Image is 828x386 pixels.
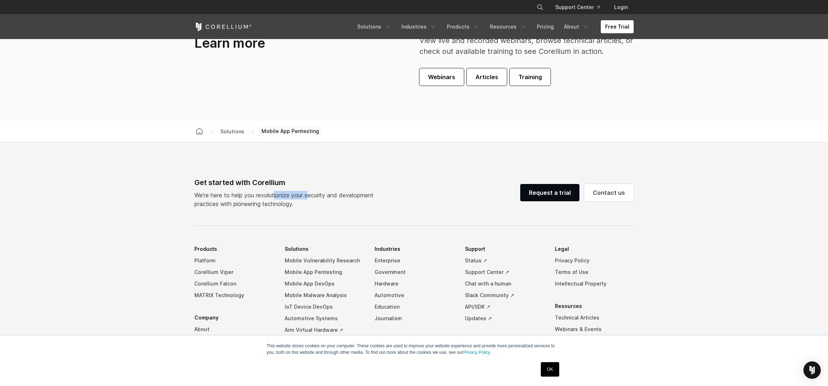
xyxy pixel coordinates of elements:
[465,255,544,266] a: Status ↗
[194,22,252,31] a: Corellium Home
[510,68,551,86] a: Training
[549,1,605,14] a: Support Center
[803,361,821,379] div: Open Intercom Messenger
[465,266,544,278] a: Support Center ↗
[285,324,363,336] a: Arm Virtual Hardware ↗
[428,73,455,81] span: Webinars
[217,127,247,136] span: Solutions
[584,184,634,201] a: Contact us
[467,68,507,86] a: Articles
[285,301,363,313] a: IoT Device DevOps
[475,73,498,81] span: Articles
[465,289,544,301] a: Slack Community ↗
[375,301,453,313] a: Education
[194,35,379,51] h3: Learn more
[465,278,544,289] a: Chat with a human
[397,20,441,33] a: Industries
[193,126,206,136] a: Corellium home
[443,20,484,33] a: Products
[555,266,634,278] a: Terms of Use
[560,20,594,33] a: About
[518,73,542,81] span: Training
[528,1,634,14] div: Navigation Menu
[267,343,561,356] p: This website stores cookies on your computer. These cookies are used to improve your website expe...
[375,255,453,266] a: Enterprise
[194,289,273,301] a: MATRIX Technology
[285,266,363,278] a: Mobile App Pentesting
[463,350,491,355] a: Privacy Policy.
[486,20,531,33] a: Resources
[194,278,273,289] a: Corellium Falcon
[555,323,634,335] a: Webinars & Events
[608,1,634,14] a: Login
[534,1,547,14] button: Search
[194,191,379,208] p: We’re here to help you revolutionize your security and development practices with pioneering tech...
[285,255,363,266] a: Mobile Vulnerability Research
[285,313,363,324] a: Automotive Systems
[465,301,544,313] a: API/SDK ↗
[194,177,379,188] div: Get started with Corellium
[285,289,363,301] a: Mobile Malware Analysis
[259,126,322,136] span: Mobile App Pentesting
[465,313,544,324] a: Updates ↗
[375,289,453,301] a: Automotive
[555,312,634,323] a: Technical Articles
[555,255,634,266] a: Privacy Policy
[194,255,273,266] a: Platform
[419,68,464,86] a: Webinars
[353,20,396,33] a: Solutions
[541,362,559,377] a: OK
[217,128,247,135] div: Solutions
[285,278,363,289] a: Mobile App DevOps
[532,20,558,33] a: Pricing
[375,266,453,278] a: Government
[194,266,273,278] a: Corellium Viper
[601,20,634,33] a: Free Trial
[194,323,273,335] a: About
[375,313,453,324] a: Journalism
[375,278,453,289] a: Hardware
[520,184,579,201] a: Request a trial
[555,278,634,289] a: Intellectual Property
[353,20,634,33] div: Navigation Menu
